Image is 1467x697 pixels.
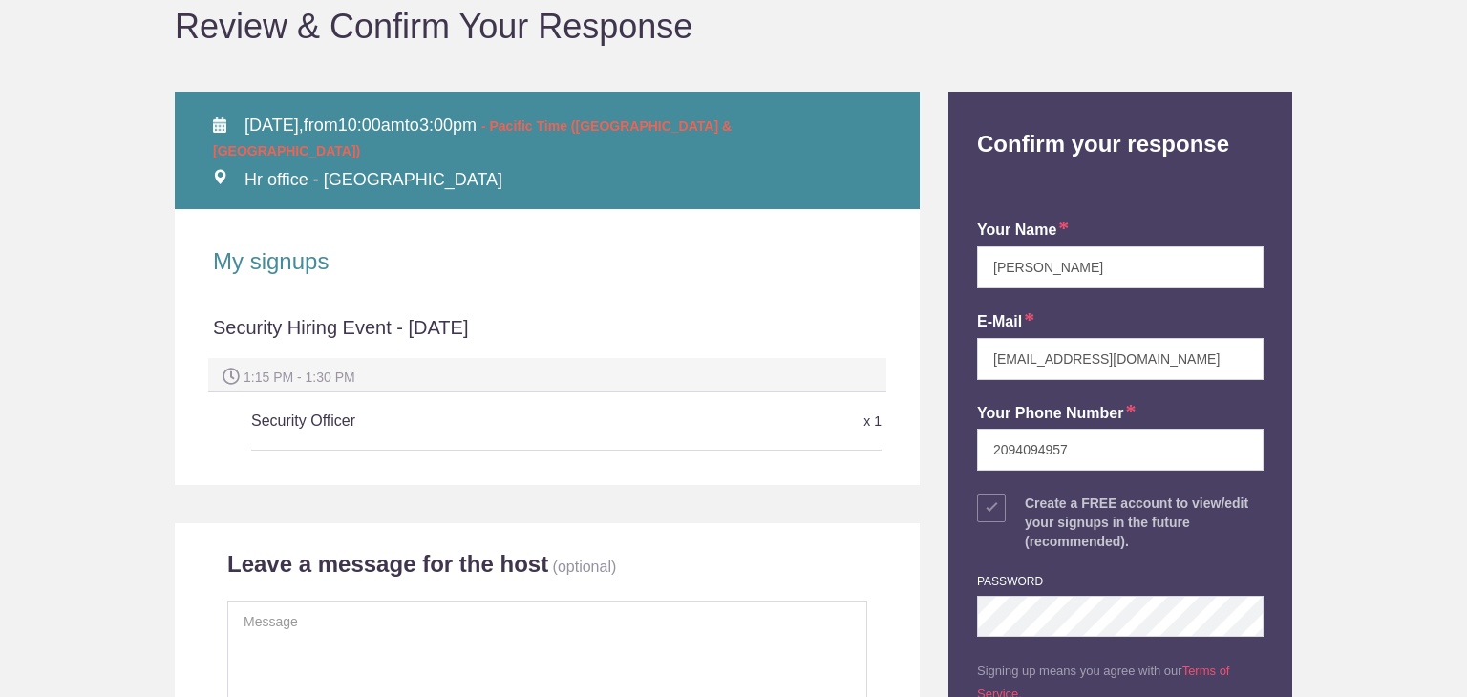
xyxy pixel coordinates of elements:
span: 3:00pm [419,116,477,135]
input: e.g. Julie Farrell [977,246,1264,288]
input: e.g. +14155552671 [977,429,1264,471]
h2: Confirm your response [963,92,1278,158]
span: [DATE], [244,116,304,135]
div: x 1 [671,405,882,438]
label: password [977,574,1043,590]
h1: Review & Confirm Your Response [175,10,1292,44]
span: 10:00am [338,116,405,135]
span: from to [213,116,732,159]
span: Hr office - [GEOGRAPHIC_DATA] [244,170,502,189]
div: Create a FREE account to view/edit your signups in the future (recommended). [1025,494,1264,551]
h5: Security Officer [251,402,671,440]
p: (optional) [553,559,617,575]
img: Calendar alt [213,117,226,133]
span: - Pacific Time ([GEOGRAPHIC_DATA] & [GEOGRAPHIC_DATA]) [213,118,732,158]
input: e.g. julie@gmail.com [977,338,1264,380]
h2: Leave a message for the host [227,550,548,579]
img: Spot time [223,368,240,385]
label: your name [977,220,1069,242]
div: 1:15 PM - 1:30 PM [208,358,886,392]
div: Security Hiring Event - [DATE] [213,314,882,358]
label: Your Phone Number [977,403,1137,425]
label: E-mail [977,311,1034,333]
h2: My signups [213,247,882,276]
